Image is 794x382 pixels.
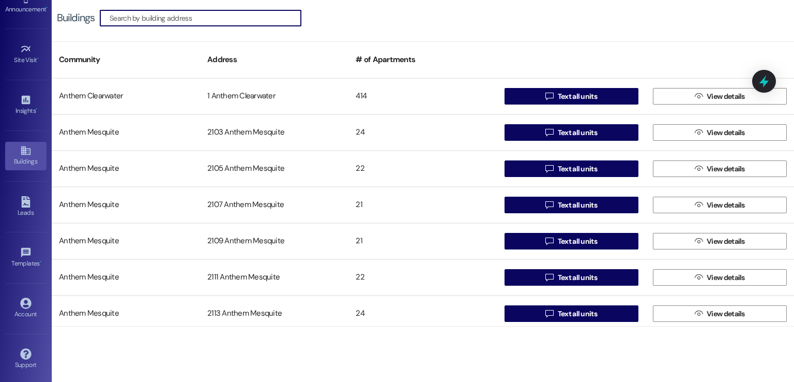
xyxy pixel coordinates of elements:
[5,295,47,322] a: Account
[653,124,787,141] button: View details
[545,201,553,209] i: 
[348,47,497,72] div: # of Apartments
[348,231,497,252] div: 21
[695,273,703,282] i: 
[558,200,597,211] span: Text all units
[545,92,553,100] i: 
[545,237,553,245] i: 
[505,305,638,322] button: Text all units
[200,47,348,72] div: Address
[5,345,47,373] a: Support
[52,122,200,143] div: Anthem Mesquite
[707,200,745,211] span: View details
[46,4,48,11] span: •
[52,231,200,252] div: Anthem Mesquite
[707,164,745,174] span: View details
[695,237,703,245] i: 
[558,236,597,247] span: Text all units
[695,201,703,209] i: 
[52,158,200,179] div: Anthem Mesquite
[36,106,37,113] span: •
[110,11,301,25] input: Search by building address
[37,55,39,62] span: •
[5,40,47,68] a: Site Visit •
[545,165,553,173] i: 
[695,165,703,173] i: 
[707,127,745,138] span: View details
[653,197,787,213] button: View details
[505,88,638,105] button: Text all units
[348,195,497,215] div: 21
[558,127,597,138] span: Text all units
[558,91,597,102] span: Text all units
[558,164,597,174] span: Text all units
[52,47,200,72] div: Community
[707,308,745,319] span: View details
[5,91,47,119] a: Insights •
[558,272,597,283] span: Text all units
[707,236,745,247] span: View details
[707,91,745,102] span: View details
[558,308,597,319] span: Text all units
[348,267,497,288] div: 22
[348,86,497,107] div: 414
[200,86,348,107] div: 1 Anthem Clearwater
[653,160,787,177] button: View details
[40,258,41,266] span: •
[200,303,348,324] div: 2113 Anthem Mesquite
[653,88,787,105] button: View details
[545,128,553,137] i: 
[545,273,553,282] i: 
[505,160,638,177] button: Text all units
[200,122,348,143] div: 2103 Anthem Mesquite
[695,310,703,318] i: 
[505,233,638,249] button: Text all units
[5,193,47,221] a: Leads
[653,269,787,286] button: View details
[200,267,348,288] div: 2111 Anthem Mesquite
[348,158,497,179] div: 22
[707,272,745,283] span: View details
[695,92,703,100] i: 
[57,12,95,23] div: Buildings
[695,128,703,137] i: 
[348,303,497,324] div: 24
[5,142,47,170] a: Buildings
[200,231,348,252] div: 2109 Anthem Mesquite
[505,197,638,213] button: Text all units
[52,267,200,288] div: Anthem Mesquite
[653,305,787,322] button: View details
[52,195,200,215] div: Anthem Mesquite
[505,269,638,286] button: Text all units
[505,124,638,141] button: Text all units
[200,195,348,215] div: 2107 Anthem Mesquite
[348,122,497,143] div: 24
[5,244,47,272] a: Templates •
[52,303,200,324] div: Anthem Mesquite
[52,86,200,107] div: Anthem Clearwater
[200,158,348,179] div: 2105 Anthem Mesquite
[545,310,553,318] i: 
[653,233,787,249] button: View details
